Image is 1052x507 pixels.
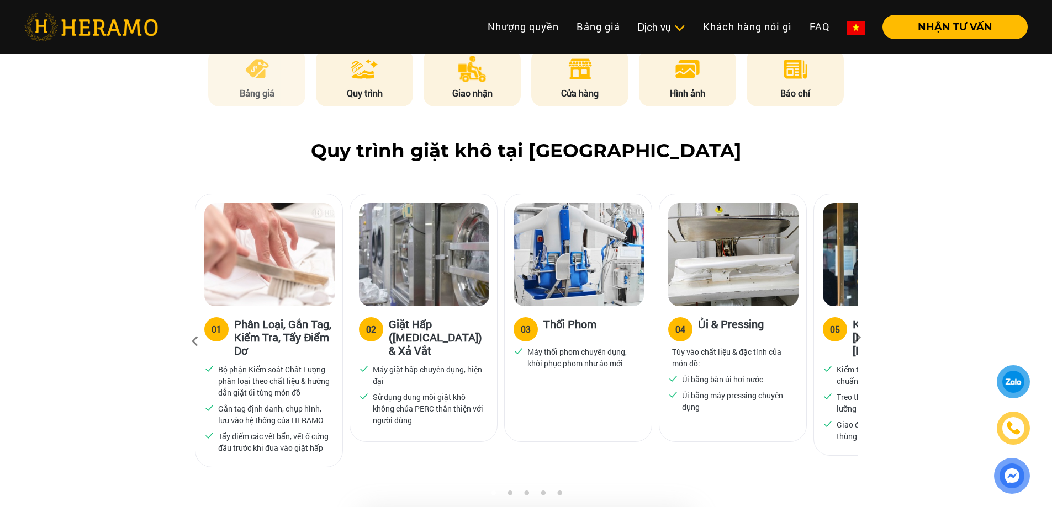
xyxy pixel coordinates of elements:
img: checked.svg [514,346,524,356]
h3: Ủi & Pressing [698,317,764,339]
div: Dịch vụ [638,20,685,35]
img: checked.svg [359,364,369,373]
img: heramo-quy-trinh-giat-hap-tieu-chuan-buoc-2 [359,203,489,306]
div: 01 [212,323,221,336]
img: checked.svg [204,430,214,440]
img: checked.svg [668,389,678,399]
img: checked.svg [204,364,214,373]
h3: Phân Loại, Gắn Tag, Kiểm Tra, Tẩy Điểm Dơ [234,317,334,357]
div: 02 [366,323,376,336]
img: pricing.png [244,56,271,82]
img: checked.svg [359,391,369,401]
img: heramo-quy-trinh-giat-hap-tieu-chuan-buoc-4 [668,203,799,306]
p: Ủi bằng bàn ủi hơi nước [682,373,763,385]
img: delivery.png [458,56,487,82]
a: Khách hàng nói gì [694,15,801,39]
img: store.png [567,56,594,82]
h3: Kiểm Tra Chất [PERSON_NAME] & [PERSON_NAME] [853,317,952,357]
p: Bảng giá [208,87,305,100]
button: 1 [488,490,499,501]
button: 3 [521,490,532,501]
img: heramo-quy-trinh-giat-hap-tieu-chuan-buoc-5 [823,203,953,306]
p: Kiểm tra chất lượng xử lý đạt chuẩn [837,364,948,387]
button: 2 [504,490,515,501]
img: phone-icon [1005,420,1021,436]
img: checked.svg [823,391,833,401]
h3: Giặt Hấp ([MEDICAL_DATA]) & Xả Vắt [389,317,488,357]
p: Máy giặt hấp chuyên dụng, hiện đại [373,364,484,387]
div: 05 [830,323,840,336]
button: 4 [537,490,548,501]
img: checked.svg [823,419,833,429]
p: Tùy vào chất liệu & đặc tính của món đồ: [672,346,794,369]
button: NHẬN TƯ VẤN [882,15,1028,39]
a: phone-icon [998,413,1029,444]
h2: Quy trình giặt khô tại [GEOGRAPHIC_DATA] [24,140,1028,162]
p: Cửa hàng [531,87,628,100]
img: heramo-logo.png [24,13,158,41]
p: Báo chí [747,87,844,100]
img: news.png [782,56,809,82]
img: checked.svg [668,373,678,383]
button: 5 [554,490,565,501]
img: heramo-quy-trinh-giat-hap-tieu-chuan-buoc-3 [514,203,644,306]
a: NHẬN TƯ VẤN [874,22,1028,32]
img: checked.svg [823,364,833,373]
p: Treo thẳng thớm, đóng gói kỹ lưỡng [837,391,948,414]
p: Tẩy điểm các vết bẩn, vết ố cứng đầu trước khi đưa vào giặt hấp [218,430,330,453]
p: Sử dụng dung môi giặt khô không chứa PERC thân thiện với người dùng [373,391,484,426]
p: Gắn tag định danh, chụp hình, lưu vào hệ thống của HERAMO [218,403,330,426]
img: subToggleIcon [674,23,685,34]
h3: Thổi Phom [543,317,596,339]
div: 04 [675,323,685,336]
p: Bộ phận Kiểm soát Chất Lượng phân loại theo chất liệu & hướng dẫn giặt ủi từng món đồ [218,364,330,398]
img: checked.svg [204,403,214,413]
div: 03 [521,323,531,336]
p: Giao đến khách hàng bằng thùng chữ U để giữ phom đồ [837,419,948,442]
img: heramo-quy-trinh-giat-hap-tieu-chuan-buoc-1 [204,203,335,306]
img: vn-flag.png [847,21,865,35]
p: Giao nhận [424,87,521,100]
p: Máy thổi phom chuyên dụng, khôi phục phom như áo mới [527,346,639,369]
img: process.png [351,56,378,82]
a: Nhượng quyền [479,15,568,39]
p: Quy trình [316,87,413,100]
p: Hình ảnh [639,87,736,100]
img: image.png [674,56,701,82]
a: FAQ [801,15,838,39]
a: Bảng giá [568,15,629,39]
p: Ủi bằng máy pressing chuyên dụng [682,389,794,413]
